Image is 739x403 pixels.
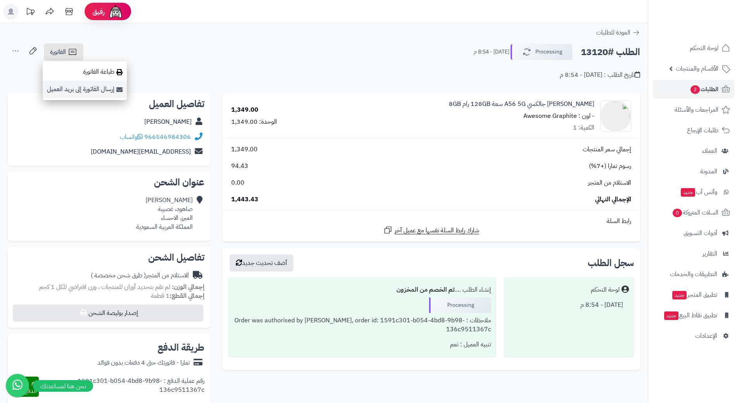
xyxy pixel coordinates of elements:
[600,100,631,131] img: 1746718109-616+oTRo6-L._AC_UF1000,1000_QL80_-90x90.jpg
[97,358,190,367] div: تمارا - فاتورتك حتى 4 دفعات بدون فوائد
[684,228,717,239] span: أدوات التسويق
[681,188,695,197] span: جديد
[588,178,631,187] span: الاستلام من المتجر
[700,166,717,177] span: المدونة
[653,244,734,263] a: التقارير
[573,123,594,132] div: الكمية: 1
[151,291,204,301] small: 1 قطعة
[39,282,170,292] span: لم تقم بتحديد أوزان للمنتجات ، وزن افتراضي للكل 1 كجم
[429,297,491,313] div: Processing
[589,162,631,171] span: رسوم تمارا (+7%)
[581,44,640,60] h2: الطلب #13120
[43,63,127,81] a: طباعة الفاتورة
[14,99,204,109] h2: تفاصيل العميل
[595,195,631,204] span: الإجمالي النهائي
[653,142,734,160] a: العملاء
[673,209,682,217] span: 0
[144,117,192,126] a: [PERSON_NAME]
[653,265,734,284] a: التطبيقات والخدمات
[396,285,455,294] b: تم الخصم من المخزون
[653,162,734,181] a: المدونة
[91,271,189,280] div: الاستلام من المتجر
[653,327,734,345] a: الإعدادات
[234,337,491,352] div: تنبيه العميل : نعم
[672,289,717,300] span: تطبيق المتجر
[653,39,734,57] a: لوحة التحكم
[653,306,734,325] a: تطبيق نقاط البيعجديد
[231,162,248,171] span: 94.43
[680,187,717,197] span: وآتس آب
[14,253,204,262] h2: تفاصيل الشحن
[663,310,717,321] span: تطبيق نقاط البيع
[230,254,293,272] button: أضف تحديث جديد
[395,226,479,235] span: شارك رابط السلة نفسها مع عميل آخر
[672,207,718,218] span: السلات المتروكة
[591,285,620,294] div: لوحة التحكم
[670,269,717,280] span: التطبيقات والخدمات
[664,311,678,320] span: جديد
[690,43,718,54] span: لوحة التحكم
[672,291,687,299] span: جديد
[653,285,734,304] a: تطبيق المتجرجديد
[44,43,83,61] a: الفاتورة
[170,291,204,301] strong: إجمالي القطع:
[231,145,258,154] span: 1,349.00
[92,7,105,16] span: رفيق
[39,377,204,397] div: رقم عملية الدفع : 1591c301-b054-4bd8-9b98-136c9511367c
[50,47,66,57] span: الفاتورة
[703,248,717,259] span: التقارير
[108,4,123,19] img: ai-face.png
[91,271,146,280] span: ( طرق شحن مخصصة )
[583,145,631,154] span: إجمالي سعر المنتجات
[511,44,573,60] button: Processing
[686,6,732,22] img: logo-2.png
[687,125,718,136] span: طلبات الإرجاع
[523,111,594,121] small: - لون : Awesome Graphite
[231,195,258,204] span: 1,443.43
[157,343,204,352] h2: طريقة الدفع
[653,80,734,99] a: الطلبات2
[172,282,204,292] strong: إجمالي الوزن:
[14,178,204,187] h2: عنوان الشحن
[588,258,634,268] h3: سجل الطلب
[449,100,594,109] a: [PERSON_NAME] جالكسي A56 5G سعة 128GB رام 8GB
[690,84,718,95] span: الطلبات
[231,106,258,114] div: 1,349.00
[13,304,203,322] button: إصدار بوليصة الشحن
[596,28,630,37] span: العودة للطلبات
[695,330,717,341] span: الإعدادات
[234,313,491,337] div: ملاحظات : Order was authorised by [PERSON_NAME], order id: 1591c301-b054-4bd8-9b98-136c9511367c
[653,224,734,242] a: أدوات التسويق
[234,282,491,297] div: إنشاء الطلب ....
[653,121,734,140] a: طلبات الإرجاع
[24,377,37,396] span: تم الدفع
[43,81,127,98] a: إرسال الفاتورة إلى بريد العميل
[702,145,717,156] span: العملاء
[653,183,734,201] a: وآتس آبجديد
[653,100,734,119] a: المراجعات والأسئلة
[225,217,637,226] div: رابط السلة
[231,118,277,126] div: الوحدة: 1,349.00
[596,28,640,37] a: العودة للطلبات
[560,71,640,80] div: تاريخ الطلب : [DATE] - 8:54 م
[91,147,191,156] a: [EMAIL_ADDRESS][DOMAIN_NAME]
[653,203,734,222] a: السلات المتروكة0
[21,4,40,21] a: تحديثات المنصة
[231,178,244,187] span: 0.00
[676,63,718,74] span: الأقسام والمنتجات
[120,132,143,142] a: واتساب
[383,225,479,235] a: شارك رابط السلة نفسها مع عميل آخر
[691,85,700,94] span: 2
[136,196,193,231] div: [PERSON_NAME] صاهود، غصيبة المبرز، الاحساء المملكة العربية السعودية
[675,104,718,115] span: المراجعات والأسئلة
[509,297,629,313] div: [DATE] - 8:54 م
[144,132,191,142] a: 966546984306
[474,48,509,56] small: [DATE] - 8:54 م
